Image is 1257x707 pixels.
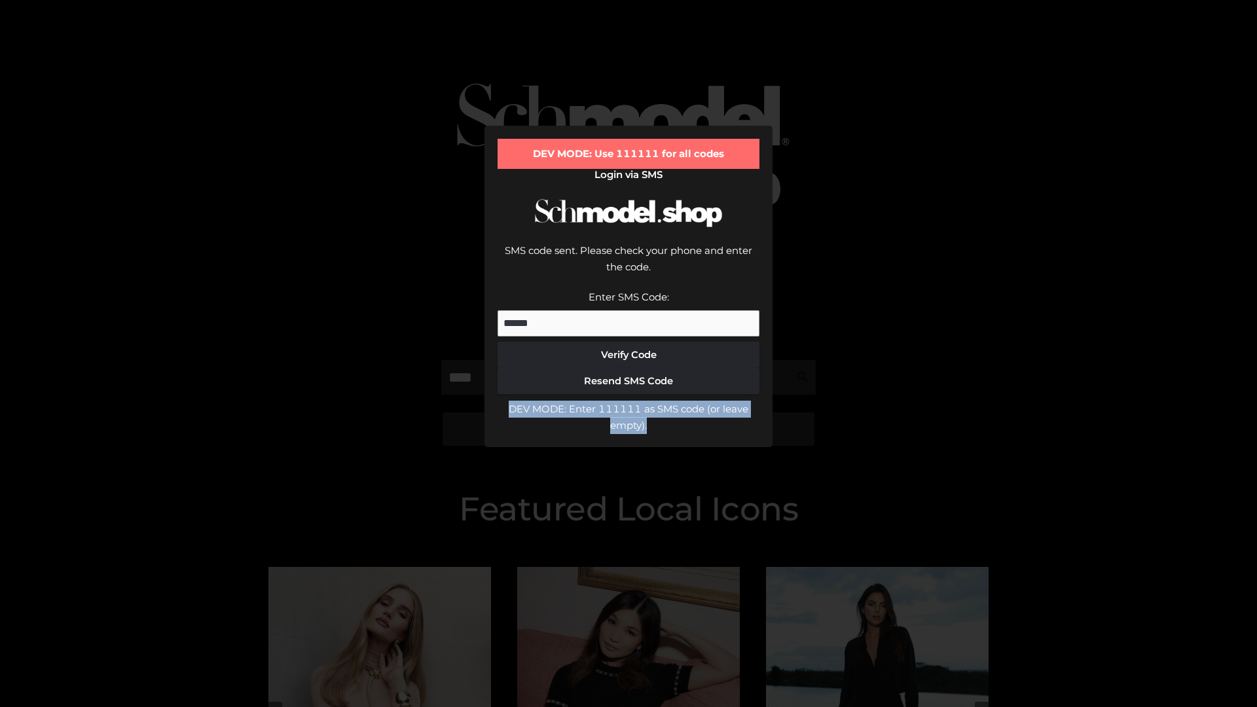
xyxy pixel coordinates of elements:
div: DEV MODE: Use 111111 for all codes [498,139,759,169]
div: SMS code sent. Please check your phone and enter the code. [498,242,759,289]
h2: Login via SMS [498,169,759,181]
div: DEV MODE: Enter 111111 as SMS code (or leave empty). [498,401,759,434]
button: Verify Code [498,342,759,368]
img: Schmodel Logo [530,187,727,239]
button: Resend SMS Code [498,368,759,394]
label: Enter SMS Code: [589,291,669,303]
